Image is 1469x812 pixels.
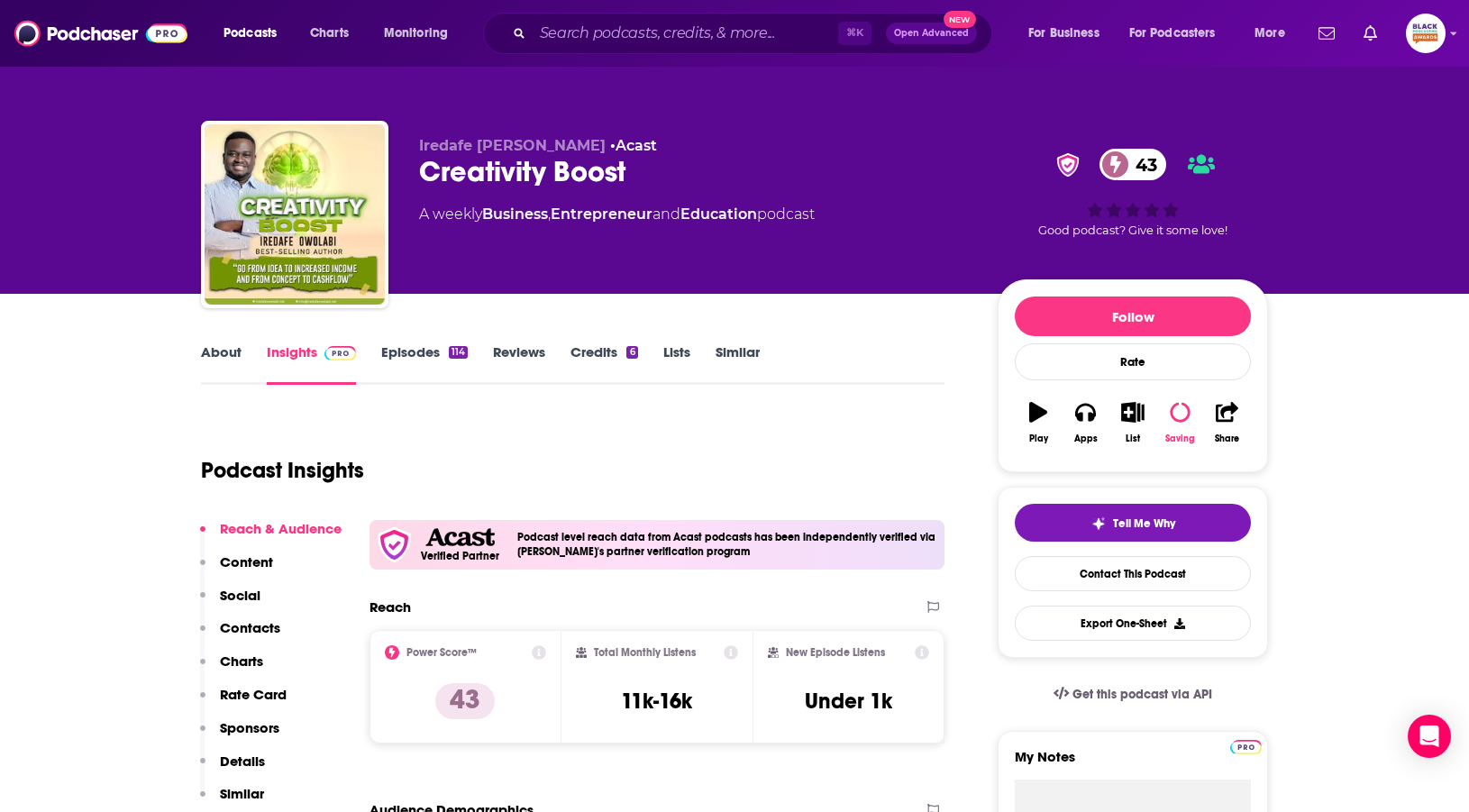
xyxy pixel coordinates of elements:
a: Lists [663,343,690,385]
h3: 11k-16k [621,688,692,715]
img: verfied icon [377,527,412,562]
button: Follow [1015,297,1251,336]
button: open menu [371,19,471,48]
a: Pro website [1230,737,1262,754]
h5: Verified Partner [421,551,499,561]
img: Podchaser Pro [324,346,356,360]
button: Apps [1062,390,1109,455]
span: Good podcast? Give it some love! [1038,224,1227,237]
span: Get this podcast via API [1072,687,1212,702]
div: 6 [626,346,637,359]
button: Show profile menu [1406,14,1446,53]
h2: Power Score™ [406,646,477,659]
button: Play [1015,390,1062,455]
h1: Podcast Insights [201,457,364,484]
span: Open Advanced [894,29,969,38]
p: Details [220,753,265,770]
a: Reviews [493,343,545,385]
a: Credits6 [570,343,637,385]
span: Podcasts [224,21,277,46]
span: Monitoring [384,21,448,46]
p: Contacts [220,619,280,636]
button: Rate Card [200,686,287,719]
div: Open Intercom Messenger [1408,715,1451,758]
span: For Podcasters [1129,21,1216,46]
button: Export One-Sheet [1015,606,1251,641]
a: Show notifications dropdown [1356,18,1384,49]
p: Charts [220,652,263,670]
div: List [1126,433,1140,444]
a: InsightsPodchaser Pro [267,343,356,385]
span: For Business [1028,21,1099,46]
a: Charts [298,19,360,48]
a: Acast [616,137,657,154]
span: More [1255,21,1285,46]
p: 43 [435,683,495,719]
span: Tell Me Why [1113,516,1175,531]
a: Education [680,205,757,223]
label: My Notes [1015,748,1251,780]
img: Podchaser - Follow, Share and Rate Podcasts [14,16,187,50]
div: Share [1215,433,1239,444]
span: Charts [310,21,349,46]
span: Logged in as blackpodcastingawards [1406,14,1446,53]
button: Social [200,587,260,620]
p: Similar [220,785,264,802]
a: Similar [716,343,760,385]
div: Search podcasts, credits, & more... [500,13,1009,54]
div: Play [1029,433,1048,444]
a: Business [482,205,548,223]
span: Iredafe [PERSON_NAME] [419,137,606,154]
img: Podchaser Pro [1230,740,1262,754]
span: New [944,11,976,28]
a: Contact This Podcast [1015,556,1251,591]
a: Show notifications dropdown [1311,18,1342,49]
h3: Under 1k [805,688,892,715]
span: and [652,205,680,223]
button: Details [200,753,265,786]
a: Episodes114 [381,343,468,385]
div: Saving [1165,433,1194,444]
button: List [1109,390,1156,455]
p: Social [220,587,260,604]
img: Acast [425,528,494,547]
img: User Profile [1406,14,1446,53]
h2: Reach [370,598,411,616]
button: Charts [200,652,263,686]
input: Search podcasts, credits, & more... [533,19,838,48]
h4: Podcast level reach data from Acast podcasts has been independently verified via [PERSON_NAME]'s ... [517,531,937,558]
a: Entrepreneur [551,205,652,223]
button: open menu [211,19,300,48]
p: Content [220,553,273,570]
button: tell me why sparkleTell Me Why [1015,504,1251,542]
a: Get this podcast via API [1039,672,1227,716]
button: Contacts [200,619,280,652]
span: ⌘ K [838,22,871,45]
span: • [610,137,657,154]
div: Rate [1015,343,1251,380]
a: 43 [1099,149,1166,180]
button: Saving [1156,390,1203,455]
button: Reach & Audience [200,520,342,553]
a: About [201,343,242,385]
button: Open AdvancedNew [886,23,977,44]
div: 114 [449,346,468,359]
span: , [548,205,551,223]
button: Content [200,553,273,587]
button: open menu [1118,19,1242,48]
div: A weekly podcast [419,204,815,225]
img: Creativity Boost [205,124,385,305]
span: 43 [1118,149,1166,180]
h2: Total Monthly Listens [594,646,696,659]
button: open menu [1242,19,1308,48]
div: verified Badge43Good podcast? Give it some love! [998,137,1268,249]
button: Sponsors [200,719,279,753]
img: tell me why sparkle [1091,516,1106,531]
h2: New Episode Listens [786,646,885,659]
button: Share [1204,390,1251,455]
button: open menu [1016,19,1122,48]
p: Sponsors [220,719,279,736]
div: Apps [1074,433,1098,444]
